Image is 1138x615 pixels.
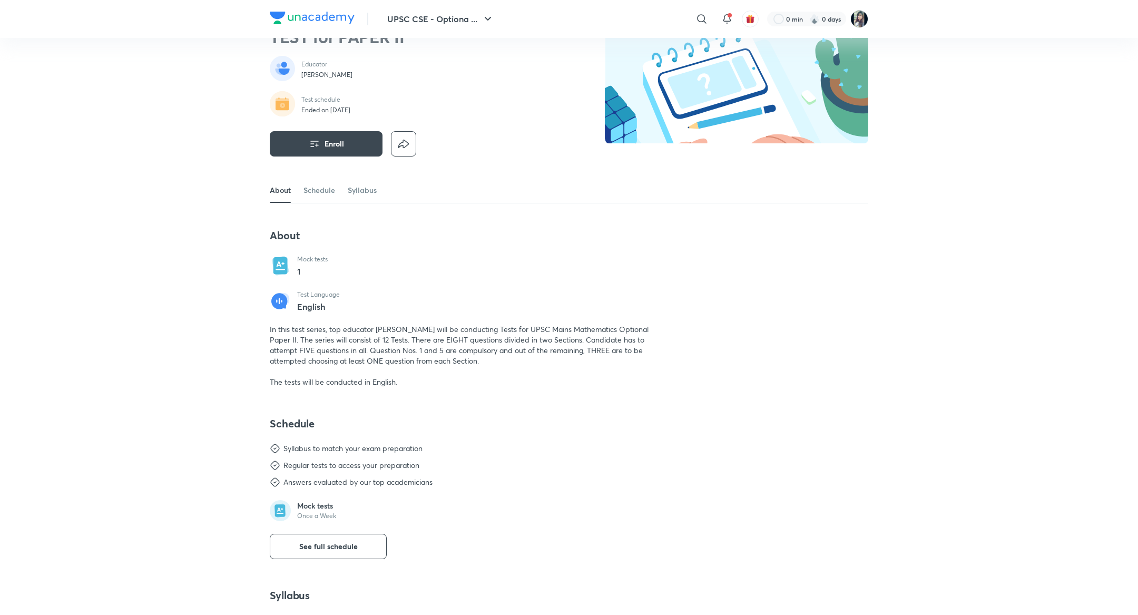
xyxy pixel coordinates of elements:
[297,512,336,520] p: Once a Week
[301,106,350,114] p: Ended on [DATE]
[301,60,352,69] p: Educator
[270,12,355,24] img: Company Logo
[850,10,868,28] img: Ragini Vishwakarma
[270,5,539,47] h2: UPSC–CSE MATHS (OPTIONAL) TEST for PAPER II
[301,95,350,104] p: Test schedule
[297,302,340,311] p: English
[270,12,355,27] a: Company Logo
[270,417,666,431] h4: Schedule
[270,131,382,157] button: Enroll
[283,443,423,454] div: Syllabus to match your exam preparation
[270,589,666,602] h4: Syllabus
[348,178,377,203] a: Syllabus
[297,290,340,299] p: Test Language
[270,324,649,387] span: In this test series, top educator [PERSON_NAME] will be conducting Tests for UPSC Mains Mathemati...
[299,541,358,552] span: See full schedule
[297,265,328,278] p: 1
[297,501,336,511] p: Mock tests
[283,477,433,487] div: Answers evaluated by our top academicians
[283,460,419,471] div: Regular tests to access your preparation
[325,139,344,149] span: Enroll
[745,14,755,24] img: avatar
[742,11,759,27] button: avatar
[270,178,291,203] a: About
[297,255,328,263] p: Mock tests
[303,178,335,203] a: Schedule
[381,8,501,30] button: UPSC CSE - Optiona ...
[270,229,666,242] h4: About
[301,71,352,79] p: [PERSON_NAME]
[270,534,387,559] button: See full schedule
[809,14,820,24] img: streak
